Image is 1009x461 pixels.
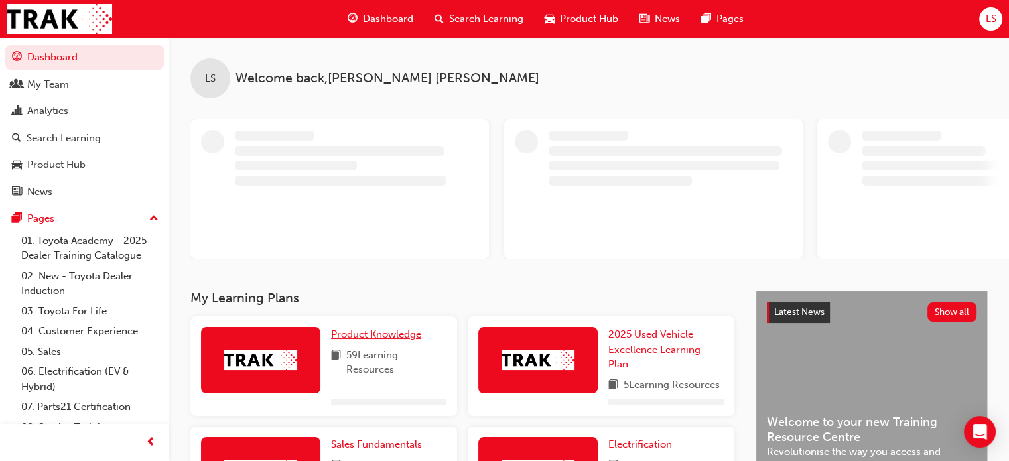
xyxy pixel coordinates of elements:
[331,437,427,452] a: Sales Fundamentals
[767,415,976,444] span: Welcome to your new Training Resource Centre
[5,126,164,151] a: Search Learning
[16,417,164,438] a: 08. Service Training
[502,350,574,370] img: Trak
[979,7,1002,31] button: LS
[701,11,711,27] span: pages-icon
[12,105,22,117] span: chart-icon
[16,342,164,362] a: 05. Sales
[5,206,164,231] button: Pages
[16,266,164,301] a: 02. New - Toyota Dealer Induction
[608,327,724,372] a: 2025 Used Vehicle Excellence Learning Plan
[716,11,744,27] span: Pages
[655,11,680,27] span: News
[16,301,164,322] a: 03. Toyota For Life
[346,348,446,377] span: 59 Learning Resources
[5,153,164,177] a: Product Hub
[27,157,86,172] div: Product Hub
[12,186,22,198] span: news-icon
[608,437,677,452] a: Electrification
[27,131,101,146] div: Search Learning
[12,213,22,225] span: pages-icon
[12,159,22,171] span: car-icon
[12,79,22,91] span: people-icon
[534,5,629,33] a: car-iconProduct Hub
[767,302,976,323] a: Latest NewsShow all
[608,328,701,370] span: 2025 Used Vehicle Excellence Learning Plan
[774,306,825,318] span: Latest News
[560,11,618,27] span: Product Hub
[985,11,996,27] span: LS
[624,377,720,394] span: 5 Learning Resources
[331,348,341,377] span: book-icon
[337,5,424,33] a: guage-iconDashboard
[16,321,164,342] a: 04. Customer Experience
[146,434,156,451] span: prev-icon
[12,52,22,64] span: guage-icon
[435,11,444,27] span: search-icon
[5,99,164,123] a: Analytics
[16,397,164,417] a: 07. Parts21 Certification
[608,377,618,394] span: book-icon
[235,71,539,86] span: Welcome back , [PERSON_NAME] [PERSON_NAME]
[449,11,523,27] span: Search Learning
[5,72,164,97] a: My Team
[331,328,421,340] span: Product Knowledge
[5,42,164,206] button: DashboardMy TeamAnalyticsSearch LearningProduct HubNews
[7,4,112,34] img: Trak
[190,291,734,306] h3: My Learning Plans
[424,5,534,33] a: search-iconSearch Learning
[363,11,413,27] span: Dashboard
[629,5,691,33] a: news-iconNews
[27,103,68,119] div: Analytics
[639,11,649,27] span: news-icon
[964,416,996,448] div: Open Intercom Messenger
[16,362,164,397] a: 06. Electrification (EV & Hybrid)
[927,302,977,322] button: Show all
[224,350,297,370] img: Trak
[27,184,52,200] div: News
[691,5,754,33] a: pages-iconPages
[16,231,164,266] a: 01. Toyota Academy - 2025 Dealer Training Catalogue
[348,11,358,27] span: guage-icon
[331,327,427,342] a: Product Knowledge
[5,45,164,70] a: Dashboard
[205,71,216,86] span: LS
[608,438,672,450] span: Electrification
[12,133,21,145] span: search-icon
[27,77,69,92] div: My Team
[27,211,54,226] div: Pages
[545,11,555,27] span: car-icon
[5,180,164,204] a: News
[331,438,422,450] span: Sales Fundamentals
[149,210,159,228] span: up-icon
